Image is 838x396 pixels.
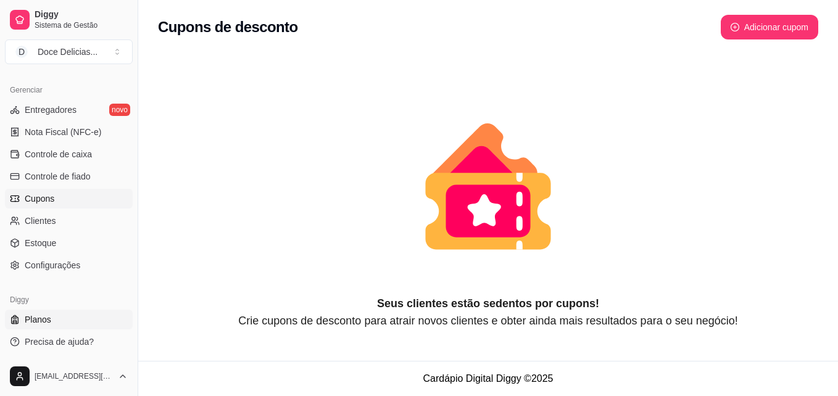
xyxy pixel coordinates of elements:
[5,189,133,208] a: Cupons
[5,80,133,100] div: Gerenciar
[5,122,133,142] a: Nota Fiscal (NFC-e)
[25,170,91,183] span: Controle de fiado
[5,39,133,64] button: Select a team
[721,15,818,39] button: plus-circleAdicionar cupom
[158,79,818,295] div: animation
[25,104,77,116] span: Entregadores
[5,144,133,164] a: Controle de caixa
[158,17,298,37] h2: Cupons de desconto
[5,5,133,35] a: DiggySistema de Gestão
[138,361,838,396] footer: Cardápio Digital Diggy © 2025
[731,23,739,31] span: plus-circle
[15,46,28,58] span: D
[5,290,133,310] div: Diggy
[5,361,133,391] button: [EMAIL_ADDRESS][DOMAIN_NAME]
[5,167,133,186] a: Controle de fiado
[25,336,94,348] span: Precisa de ajuda?
[25,215,56,227] span: Clientes
[25,192,54,205] span: Cupons
[5,310,133,329] a: Planos
[5,255,133,275] a: Configurações
[158,295,818,312] article: Seus clientes estão sedentos por cupons!
[5,332,133,352] a: Precisa de ajuda?
[25,148,92,160] span: Controle de caixa
[158,312,818,329] article: Crie cupons de desconto para atrair novos clientes e obter ainda mais resultados para o seu negócio!
[35,9,128,20] span: Diggy
[5,233,133,253] a: Estoque
[25,237,56,249] span: Estoque
[25,313,51,326] span: Planos
[35,371,113,381] span: [EMAIL_ADDRESS][DOMAIN_NAME]
[5,211,133,231] a: Clientes
[25,259,80,271] span: Configurações
[35,20,128,30] span: Sistema de Gestão
[38,46,97,58] div: Doce Delicias ...
[25,126,101,138] span: Nota Fiscal (NFC-e)
[5,100,133,120] a: Entregadoresnovo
